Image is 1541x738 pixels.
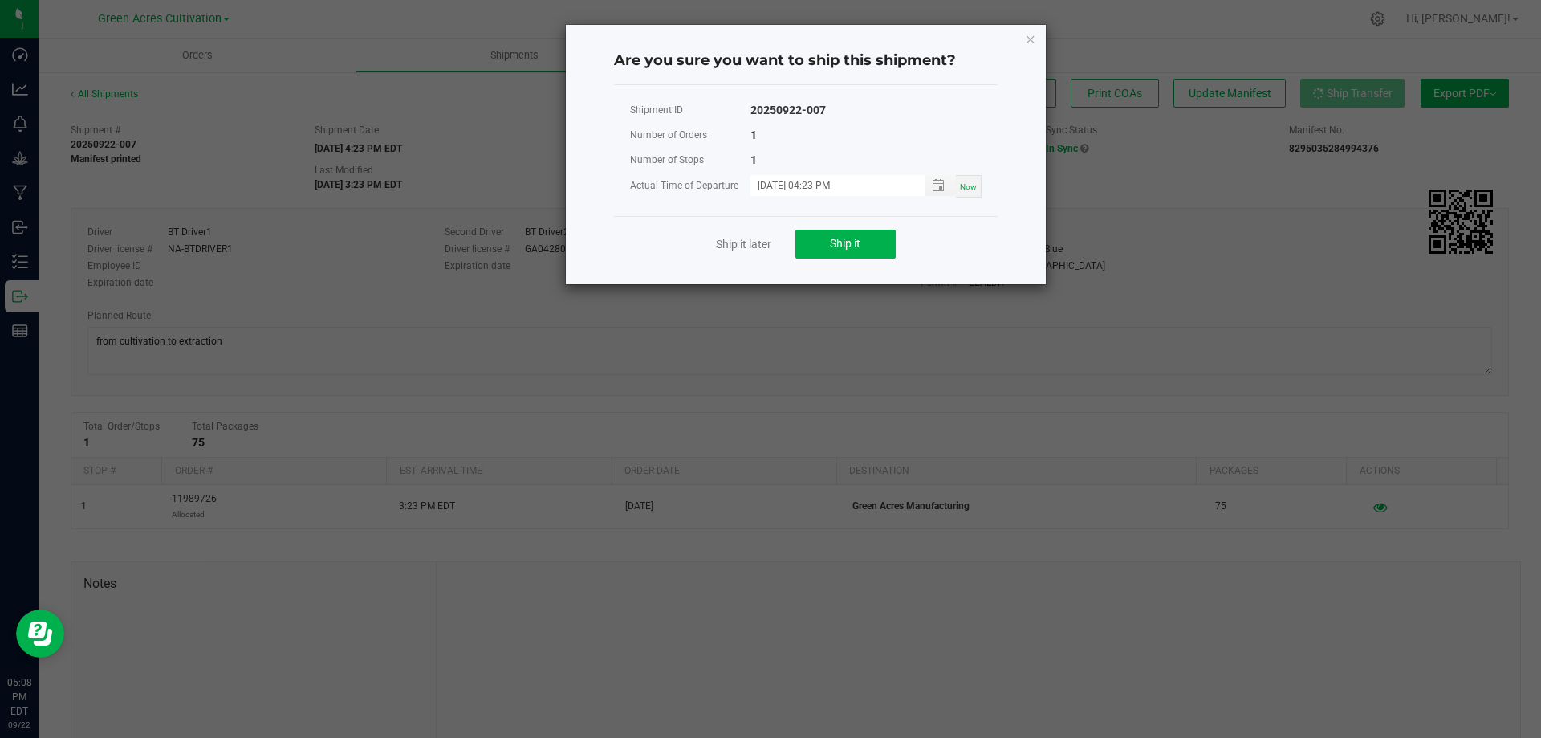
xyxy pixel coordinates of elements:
span: Toggle popup [925,175,956,195]
h4: Are you sure you want to ship this shipment? [614,51,998,71]
div: Shipment ID [630,100,750,120]
input: MM/dd/yyyy HH:MM a [750,175,908,195]
span: Ship it [830,237,860,250]
div: Number of Stops [630,150,750,170]
div: 1 [750,150,757,170]
iframe: Resource center [16,610,64,658]
div: Number of Orders [630,125,750,145]
div: 20250922-007 [750,100,826,120]
div: 1 [750,125,757,145]
button: Close [1025,29,1036,48]
a: Ship it later [716,236,771,252]
button: Ship it [795,230,896,259]
span: Now [960,182,977,191]
div: Actual Time of Departure [630,176,750,196]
